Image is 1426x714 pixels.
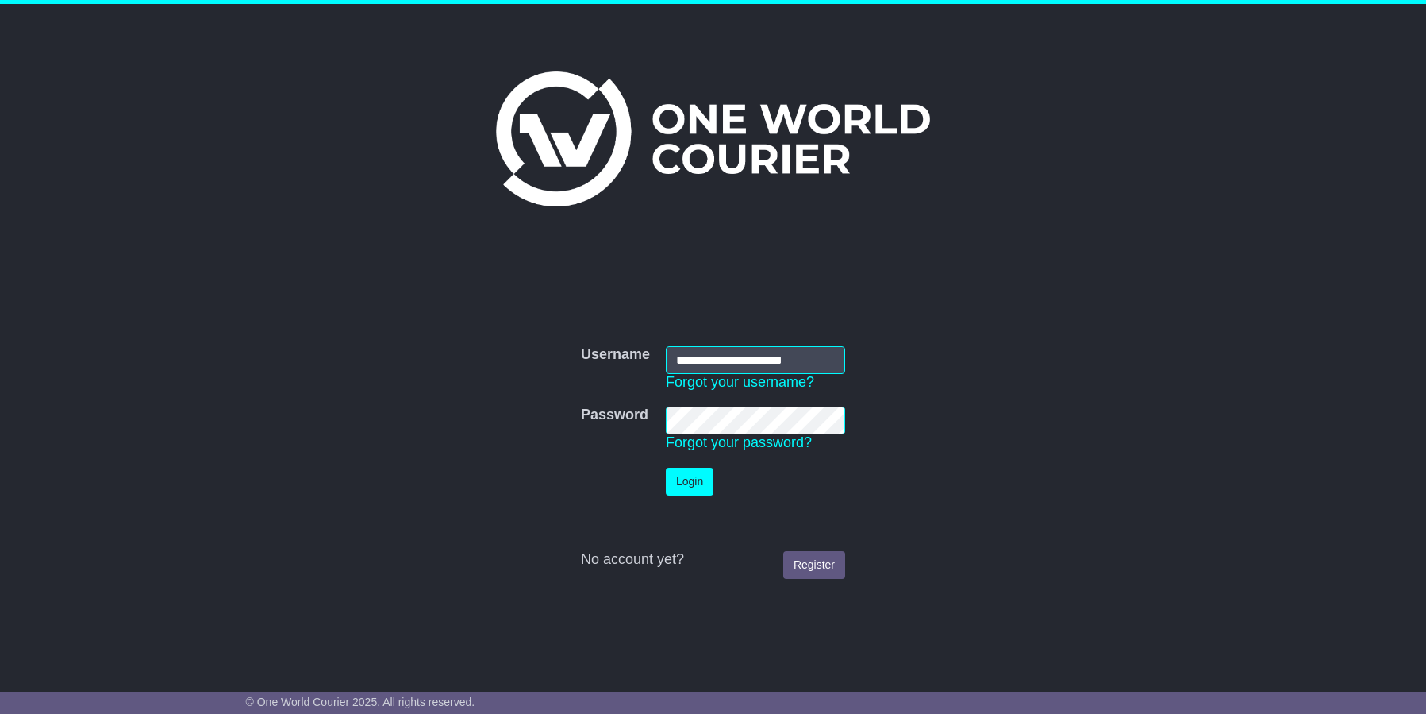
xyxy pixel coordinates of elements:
label: Username [581,346,650,364]
div: No account yet? [581,551,845,569]
a: Forgot your password? [666,434,812,450]
button: Login [666,468,713,496]
label: Password [581,407,648,424]
a: Register [783,551,845,579]
img: One World [496,71,929,206]
a: Forgot your username? [666,374,814,390]
span: © One World Courier 2025. All rights reserved. [246,696,475,708]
